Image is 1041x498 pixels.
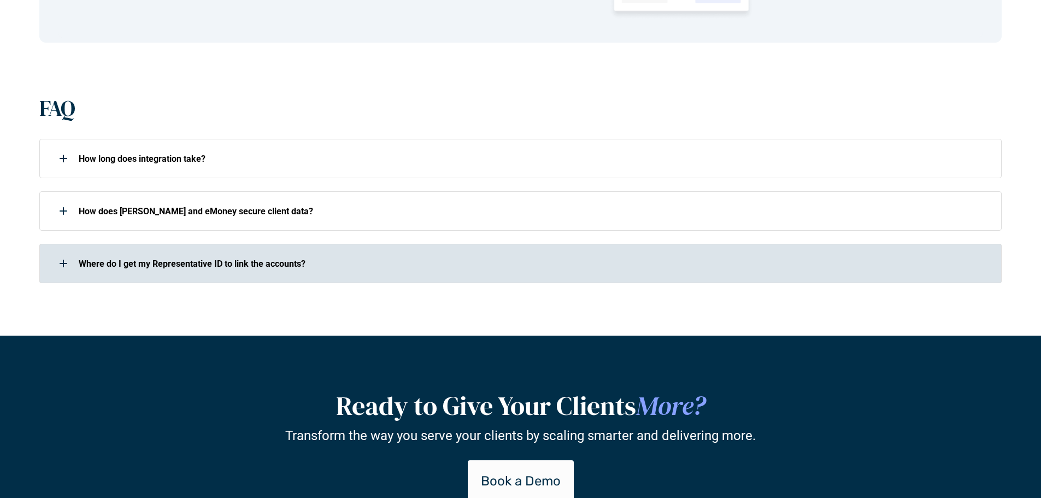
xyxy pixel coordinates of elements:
p: Book a Demo [481,473,561,489]
h2: Ready to Give Your Clients [248,390,794,422]
p: Transform the way you serve your clients by scaling smarter and delivering more. [285,428,756,444]
h1: FAQ [39,95,74,121]
span: More? [636,388,705,424]
p: Where do I get my Representative ID to link the accounts? [79,259,583,269]
p: How does [PERSON_NAME] and eMoney secure client data? [79,206,583,216]
p: How long does integration take? [79,154,583,164]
